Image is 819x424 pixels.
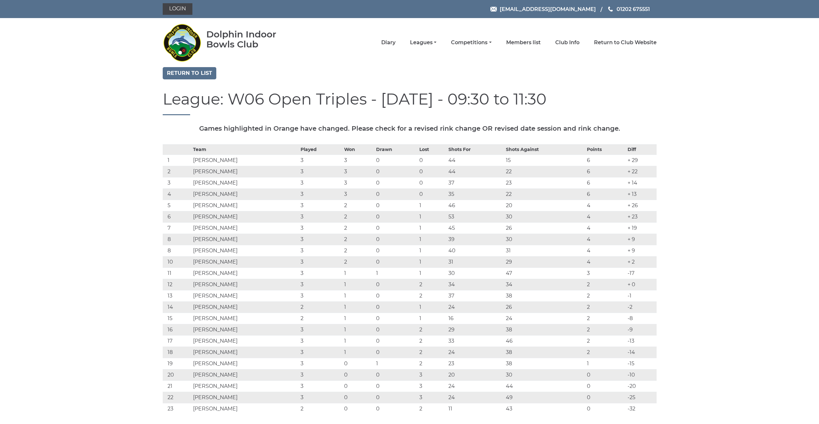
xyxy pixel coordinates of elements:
[585,403,626,414] td: 0
[626,290,656,301] td: -1
[299,403,343,414] td: 2
[504,279,586,290] td: 34
[191,234,299,245] td: [PERSON_NAME]
[299,245,343,256] td: 3
[418,234,447,245] td: 1
[626,234,656,245] td: + 9
[299,392,343,403] td: 3
[626,166,656,177] td: + 22
[163,358,192,369] td: 19
[343,324,374,335] td: 1
[191,358,299,369] td: [PERSON_NAME]
[299,335,343,347] td: 3
[504,234,586,245] td: 30
[626,313,656,324] td: -8
[447,256,504,268] td: 31
[504,211,586,222] td: 30
[585,279,626,290] td: 2
[585,335,626,347] td: 2
[374,155,418,166] td: 0
[374,188,418,200] td: 0
[374,144,418,155] th: Drawn
[343,358,374,369] td: 0
[343,335,374,347] td: 1
[447,313,504,324] td: 16
[504,324,586,335] td: 38
[418,313,447,324] td: 1
[163,200,192,211] td: 5
[374,369,418,380] td: 0
[447,211,504,222] td: 53
[343,403,374,414] td: 0
[585,177,626,188] td: 6
[299,380,343,392] td: 3
[374,392,418,403] td: 0
[163,245,192,256] td: 8
[490,5,596,13] a: Email [EMAIL_ADDRESS][DOMAIN_NAME]
[343,347,374,358] td: 1
[343,222,374,234] td: 2
[418,290,447,301] td: 2
[447,188,504,200] td: 35
[299,347,343,358] td: 3
[163,222,192,234] td: 7
[447,347,504,358] td: 24
[418,380,447,392] td: 3
[163,392,192,403] td: 22
[191,268,299,279] td: [PERSON_NAME]
[374,234,418,245] td: 0
[381,39,395,46] a: Diary
[374,380,418,392] td: 0
[299,358,343,369] td: 3
[418,211,447,222] td: 1
[163,256,192,268] td: 10
[191,200,299,211] td: [PERSON_NAME]
[418,347,447,358] td: 2
[626,358,656,369] td: -15
[299,188,343,200] td: 3
[451,39,491,46] a: Competitions
[343,144,374,155] th: Won
[299,290,343,301] td: 3
[299,155,343,166] td: 3
[343,279,374,290] td: 1
[191,347,299,358] td: [PERSON_NAME]
[418,245,447,256] td: 1
[374,245,418,256] td: 0
[343,245,374,256] td: 2
[418,166,447,177] td: 0
[191,166,299,177] td: [PERSON_NAME]
[447,245,504,256] td: 40
[299,177,343,188] td: 3
[299,256,343,268] td: 3
[374,166,418,177] td: 0
[163,335,192,347] td: 17
[299,200,343,211] td: 3
[191,188,299,200] td: [PERSON_NAME]
[374,335,418,347] td: 0
[418,335,447,347] td: 2
[191,222,299,234] td: [PERSON_NAME]
[447,392,504,403] td: 24
[163,67,216,79] a: Return to list
[163,3,192,15] a: Login
[343,211,374,222] td: 2
[163,347,192,358] td: 18
[374,301,418,313] td: 0
[626,177,656,188] td: + 14
[504,245,586,256] td: 31
[418,188,447,200] td: 0
[585,222,626,234] td: 4
[191,324,299,335] td: [PERSON_NAME]
[343,290,374,301] td: 1
[447,324,504,335] td: 29
[504,166,586,177] td: 22
[163,279,192,290] td: 12
[343,256,374,268] td: 2
[504,335,586,347] td: 46
[418,222,447,234] td: 1
[504,290,586,301] td: 38
[504,392,586,403] td: 49
[299,301,343,313] td: 2
[299,279,343,290] td: 3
